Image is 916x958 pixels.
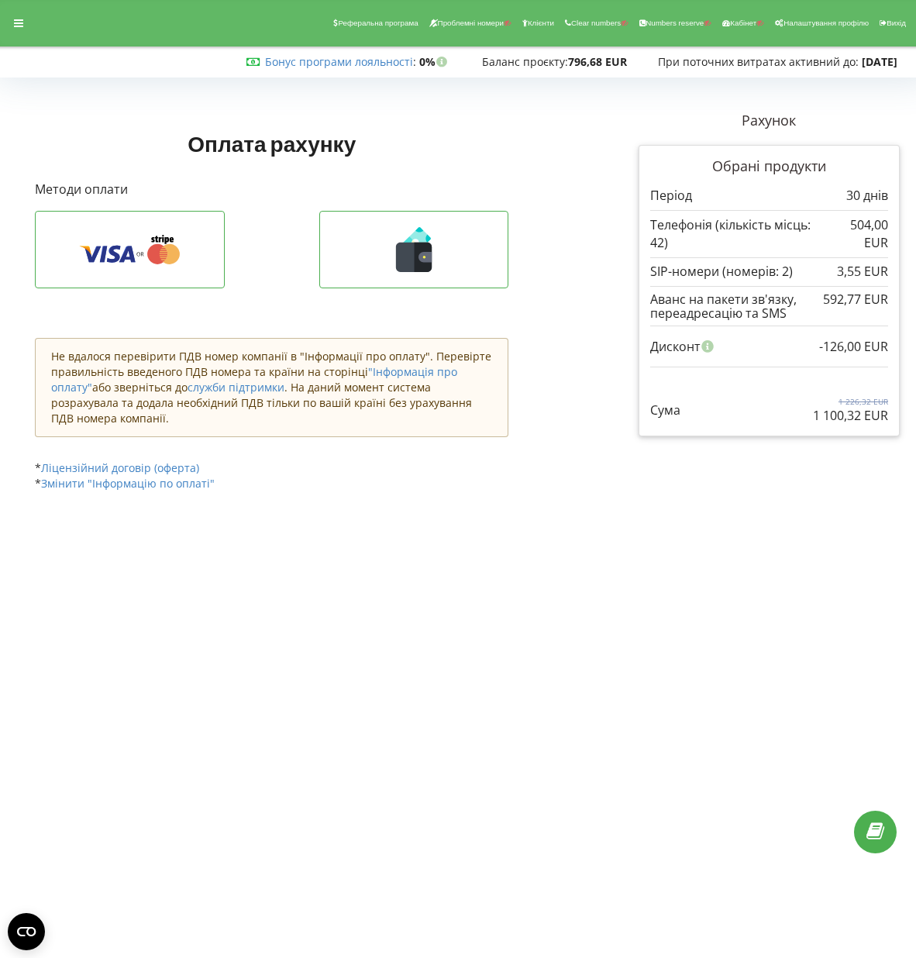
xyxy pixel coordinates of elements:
p: 30 днів [846,187,888,205]
p: 504,00 EUR [825,216,888,252]
div: Дисконт [650,332,888,361]
p: 1 226,32 EUR [813,396,888,407]
p: 3,55 EUR [837,263,888,281]
p: Телефонія (кількість місць: 42) [650,216,825,252]
span: Кабінет [730,19,756,27]
span: Клієнти [528,19,554,27]
a: служби підтримки [188,380,284,395]
p: Період [650,187,692,205]
div: Аванс на пакети зв'язку, переадресацію та SMS [650,292,888,321]
span: Баланс проєкту: [482,54,568,69]
div: -126,00 EUR [819,332,888,361]
strong: [DATE] [862,54,897,69]
p: Сума [650,401,680,419]
a: Бонус програми лояльності [265,54,413,69]
span: Numbers reserve [646,19,704,27]
div: Не вдалося перевірити ПДВ номер компанії в "Інформації про оплату". Перевірте правильність введен... [35,338,508,437]
p: SIP-номери (номерів: 2) [650,263,793,281]
p: Методи оплати [35,181,508,198]
a: Змінити "Інформацію по оплаті" [41,476,215,491]
strong: 0% [419,54,451,69]
span: При поточних витратах активний до: [658,54,859,69]
p: 1 100,32 EUR [813,407,888,425]
a: "Інформація про оплату" [51,364,457,395]
button: Open CMP widget [8,913,45,950]
span: Clear numbers [571,19,621,27]
div: 592,77 EUR [823,292,888,306]
p: Обрані продукти [650,157,888,177]
span: Реферальна програма [338,19,418,27]
p: Рахунок [639,111,900,131]
a: Ліцензійний договір (оферта) [41,460,199,475]
strong: 796,68 EUR [568,54,627,69]
h1: Оплата рахунку [35,129,508,157]
span: Проблемні номери [438,19,504,27]
span: : [265,54,416,69]
span: Вихід [887,19,906,27]
span: Налаштування профілю [783,19,869,27]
